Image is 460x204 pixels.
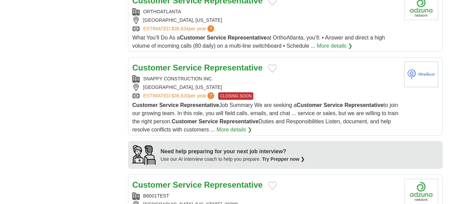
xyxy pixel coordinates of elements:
[132,63,171,72] strong: Customer
[404,62,438,87] img: Company logo
[173,63,202,72] strong: Service
[345,102,384,108] strong: Representative
[132,84,399,91] div: [GEOGRAPHIC_DATA], [US_STATE]
[204,63,263,72] strong: Representative
[199,119,218,124] strong: Service
[173,180,202,189] strong: Service
[132,35,385,49] span: What You’ll Do As a at OrthoAtlanta, you’ll: • Answer and direct a high volume of incoming calls ...
[297,102,322,108] strong: Customer
[132,8,399,15] div: ORTHOATLANTA
[323,102,343,108] strong: Service
[132,17,399,24] div: [GEOGRAPHIC_DATA], [US_STATE]
[143,25,216,32] a: ESTIMATED:$36,634per year?
[262,156,305,162] a: Try Prepper now ❯
[132,102,158,108] strong: Customer
[180,35,205,41] strong: Customer
[317,42,352,50] a: More details ❯
[228,35,267,41] strong: Representative
[220,119,259,124] strong: Representative
[204,180,263,189] strong: Representative
[207,35,226,41] strong: Service
[268,64,277,73] button: Add to favorite jobs
[172,119,197,124] strong: Customer
[143,92,216,100] a: ESTIMATED:$36,620per year?
[161,156,305,163] div: Use our AI interview coach to help you prepare.
[207,25,214,32] span: ?
[132,180,171,189] strong: Customer
[268,182,277,190] button: Add to favorite jobs
[159,102,179,108] strong: Service
[207,92,214,99] span: ?
[161,147,305,156] div: Need help preparing for your next job interview?
[132,75,399,82] div: SNAPPY CONSTRUCTION INC.
[132,102,399,132] span: Job Summary We are seeking a to join our growing team. In this role, you will field calls, emails...
[132,180,263,189] a: Customer Service Representative
[218,92,253,100] span: CLOSING SOON
[217,126,252,134] a: More details ❯
[132,63,263,72] a: Customer Service Representative
[132,192,399,200] div: B6001TEST
[171,26,189,31] span: $36,634
[171,93,189,98] span: $36,620
[180,102,219,108] strong: Representative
